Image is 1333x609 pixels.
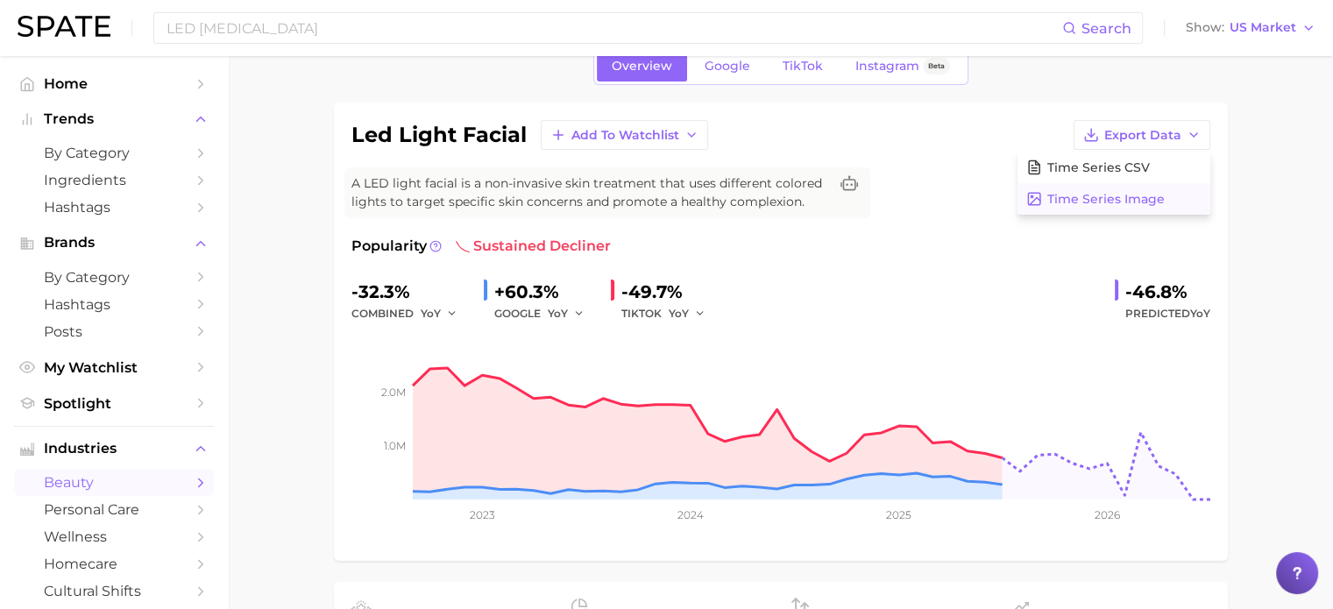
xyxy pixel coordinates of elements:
span: Popularity [351,236,427,257]
span: Predicted [1125,303,1210,324]
a: personal care [14,496,214,523]
a: homecare [14,550,214,577]
a: Spotlight [14,390,214,417]
button: Export Data [1074,120,1210,150]
span: YoY [421,306,441,321]
div: Export Data [1017,152,1210,215]
img: sustained decliner [456,239,470,253]
button: Add to Watchlist [541,120,708,150]
span: Google [705,59,750,74]
span: Home [44,75,184,92]
span: Industries [44,441,184,457]
button: ShowUS Market [1181,17,1320,39]
button: Industries [14,436,214,462]
span: beauty [44,474,184,491]
span: TikTok [783,59,823,74]
tspan: 2024 [677,508,703,521]
span: YoY [1190,307,1210,320]
span: Time Series CSV [1047,160,1150,175]
tspan: 2023 [469,508,494,521]
span: cultural shifts [44,583,184,599]
div: -49.7% [621,278,718,306]
tspan: 2025 [886,508,911,521]
span: My Watchlist [44,359,184,376]
div: -46.8% [1125,278,1210,306]
div: TIKTOK [621,303,718,324]
div: -32.3% [351,278,470,306]
span: Brands [44,235,184,251]
div: +60.3% [494,278,597,306]
input: Search here for a brand, industry, or ingredient [165,13,1062,43]
span: Add to Watchlist [571,128,679,143]
span: Ingredients [44,172,184,188]
span: A LED light facial is a non-invasive skin treatment that uses different colored lights to target ... [351,174,828,211]
a: Home [14,70,214,97]
a: Hashtags [14,194,214,221]
span: Spotlight [44,395,184,412]
a: Google [690,51,765,81]
span: Search [1081,20,1131,37]
div: GOOGLE [494,303,597,324]
span: Trends [44,111,184,127]
span: Instagram [855,59,919,74]
span: sustained decliner [456,236,611,257]
h1: led light facial [351,124,527,145]
a: Posts [14,318,214,345]
button: YoY [421,303,458,324]
span: US Market [1230,23,1296,32]
span: wellness [44,528,184,545]
a: Hashtags [14,291,214,318]
a: TikTok [768,51,838,81]
span: personal care [44,501,184,518]
button: Trends [14,106,214,132]
span: Overview [612,59,672,74]
a: InstagramBeta [840,51,965,81]
span: homecare [44,556,184,572]
a: by Category [14,264,214,291]
span: Posts [44,323,184,340]
img: SPATE [18,16,110,37]
tspan: 2026 [1094,508,1119,521]
span: Hashtags [44,296,184,313]
a: Ingredients [14,166,214,194]
a: beauty [14,469,214,496]
span: Export Data [1104,128,1181,143]
button: YoY [548,303,585,324]
span: YoY [548,306,568,321]
span: Time Series Image [1047,192,1165,207]
span: Hashtags [44,199,184,216]
span: by Category [44,269,184,286]
a: wellness [14,523,214,550]
span: Beta [928,59,945,74]
button: Brands [14,230,214,256]
span: Show [1186,23,1224,32]
a: My Watchlist [14,354,214,381]
button: YoY [669,303,706,324]
span: by Category [44,145,184,161]
div: combined [351,303,470,324]
a: Overview [597,51,687,81]
a: by Category [14,139,214,166]
span: YoY [669,306,689,321]
a: cultural shifts [14,577,214,605]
